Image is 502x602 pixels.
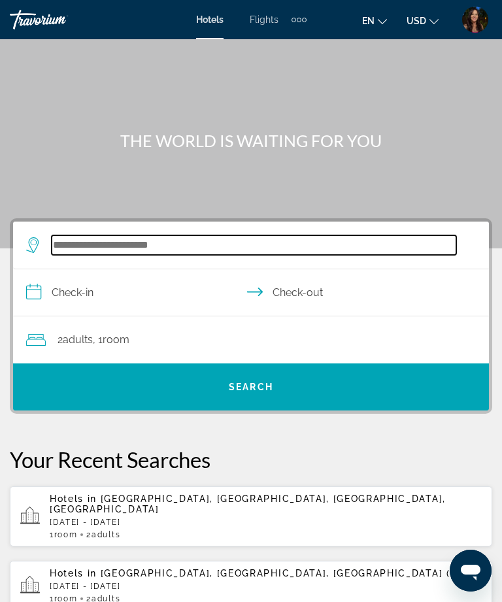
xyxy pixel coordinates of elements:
a: Hotels [196,14,224,25]
button: User Menu [458,6,492,33]
a: Travorium [10,10,108,29]
span: 2 [86,530,120,539]
button: Change language [362,11,387,30]
span: 2 [58,331,93,349]
span: Room [54,530,78,539]
button: Check in and out dates [13,269,489,316]
p: [DATE] - [DATE] [50,582,482,591]
span: en [362,16,375,26]
span: [GEOGRAPHIC_DATA], [GEOGRAPHIC_DATA], [GEOGRAPHIC_DATA] (FLL) [101,568,473,578]
button: Change currency [407,11,439,30]
button: Search [13,363,489,410]
span: 1 [50,530,77,539]
iframe: Button to launch messaging window [450,550,492,592]
p: [DATE] - [DATE] [50,518,482,527]
span: USD [407,16,426,26]
img: 2Q== [462,7,488,33]
button: Hotels in [GEOGRAPHIC_DATA], [GEOGRAPHIC_DATA], [GEOGRAPHIC_DATA], [GEOGRAPHIC_DATA][DATE] - [DAT... [10,486,492,547]
span: Adults [92,530,120,539]
span: , 1 [93,331,129,349]
h1: THE WORLD IS WAITING FOR YOU [10,131,492,150]
p: Your Recent Searches [10,446,492,473]
span: Room [103,333,129,346]
span: Adults [63,333,93,346]
span: Hotels in [50,568,97,578]
span: Hotels in [50,493,97,504]
button: Travelers: 2 adults, 0 children [13,316,489,363]
span: Search [229,382,273,392]
span: [GEOGRAPHIC_DATA], [GEOGRAPHIC_DATA], [GEOGRAPHIC_DATA], [GEOGRAPHIC_DATA] [50,493,446,514]
button: Extra navigation items [292,9,307,30]
div: Search widget [13,222,489,410]
a: Flights [250,14,278,25]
